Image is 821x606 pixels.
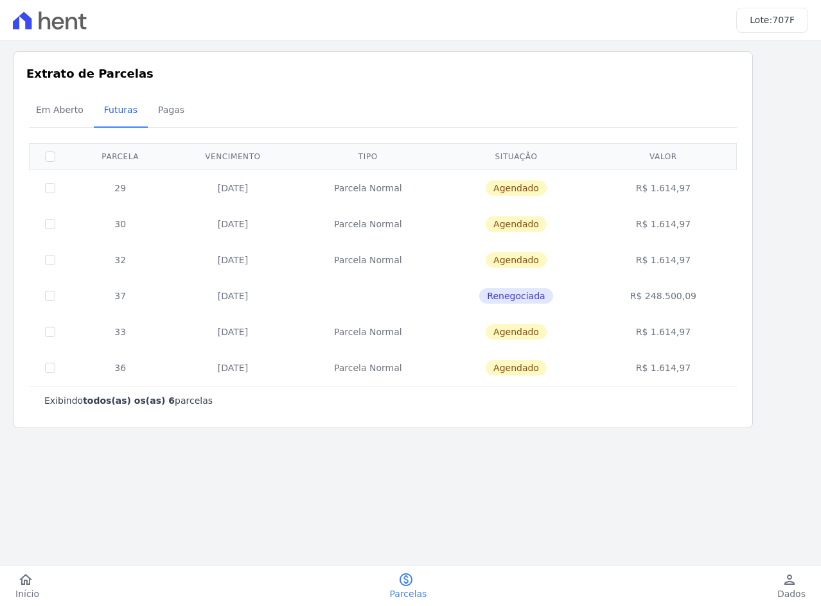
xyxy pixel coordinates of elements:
b: todos(as) os(as) 6 [83,395,175,406]
td: 37 [71,278,170,314]
a: Em Aberto [26,94,94,128]
span: Agendado [486,324,547,340]
td: R$ 248.500,09 [592,278,734,314]
span: Dados [777,587,806,600]
span: Agendado [486,180,547,196]
th: Situação [440,143,592,169]
td: Parcela Normal [296,242,440,278]
td: [DATE] [170,242,296,278]
span: Início [15,587,39,600]
span: Em Aberto [28,97,91,123]
p: Exibindo parcelas [44,394,213,407]
td: [DATE] [170,206,296,242]
a: Pagas [148,94,195,128]
td: Parcela Normal [296,314,440,350]
td: R$ 1.614,97 [592,314,734,350]
span: 707F [772,15,795,25]
a: personDados [762,572,821,600]
span: Agendado [486,216,547,232]
h3: Extrato de Parcelas [26,65,739,82]
a: paidParcelas [375,572,443,600]
td: [DATE] [170,169,296,206]
th: Vencimento [170,143,296,169]
td: Parcela Normal [296,350,440,386]
th: Valor [592,143,734,169]
span: Agendado [486,360,547,376]
i: person [782,572,797,587]
span: Renegociada [479,288,552,304]
span: Futuras [96,97,145,123]
td: R$ 1.614,97 [592,206,734,242]
td: 36 [71,350,170,386]
td: 32 [71,242,170,278]
i: home [18,572,33,587]
span: Agendado [486,252,547,268]
i: paid [398,572,414,587]
td: 30 [71,206,170,242]
span: Parcelas [390,587,427,600]
a: Futuras [94,94,148,128]
td: 29 [71,169,170,206]
td: [DATE] [170,278,296,314]
td: R$ 1.614,97 [592,350,734,386]
td: R$ 1.614,97 [592,169,734,206]
td: [DATE] [170,314,296,350]
th: Tipo [296,143,440,169]
h3: Lote: [750,13,795,27]
td: [DATE] [170,350,296,386]
td: R$ 1.614,97 [592,242,734,278]
td: 33 [71,314,170,350]
td: Parcela Normal [296,206,440,242]
td: Parcela Normal [296,169,440,206]
span: Pagas [150,97,192,123]
th: Parcela [71,143,170,169]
